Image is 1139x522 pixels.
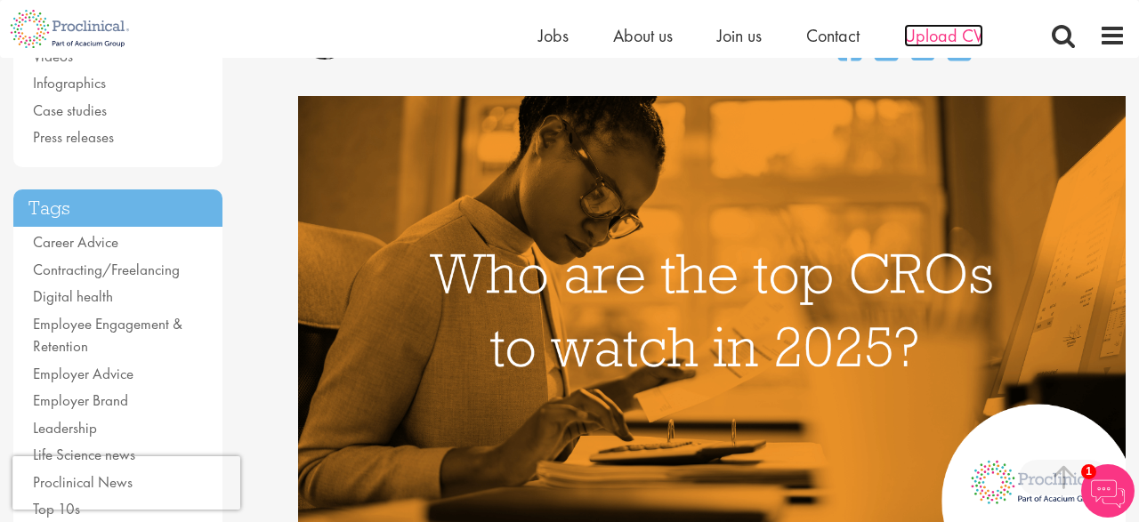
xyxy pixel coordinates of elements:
[33,100,107,120] a: Case studies
[33,286,113,306] a: Digital health
[33,232,118,252] a: Career Advice
[33,73,106,92] a: Infographics
[33,418,97,438] a: Leadership
[904,24,983,47] a: Upload CV
[13,189,222,228] h3: Tags
[33,260,180,279] a: Contracting/Freelancing
[1081,464,1096,479] span: 1
[806,24,860,47] a: Contact
[33,390,128,410] a: Employer Brand
[33,364,133,383] a: Employer Advice
[33,46,73,66] a: Videos
[33,314,182,357] a: Employee Engagement & Retention
[538,24,569,47] a: Jobs
[1081,464,1135,518] img: Chatbot
[12,456,240,510] iframe: reCAPTCHA
[613,24,673,47] a: About us
[717,24,762,47] a: Join us
[33,127,114,147] a: Press releases
[33,445,135,464] a: Life Science news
